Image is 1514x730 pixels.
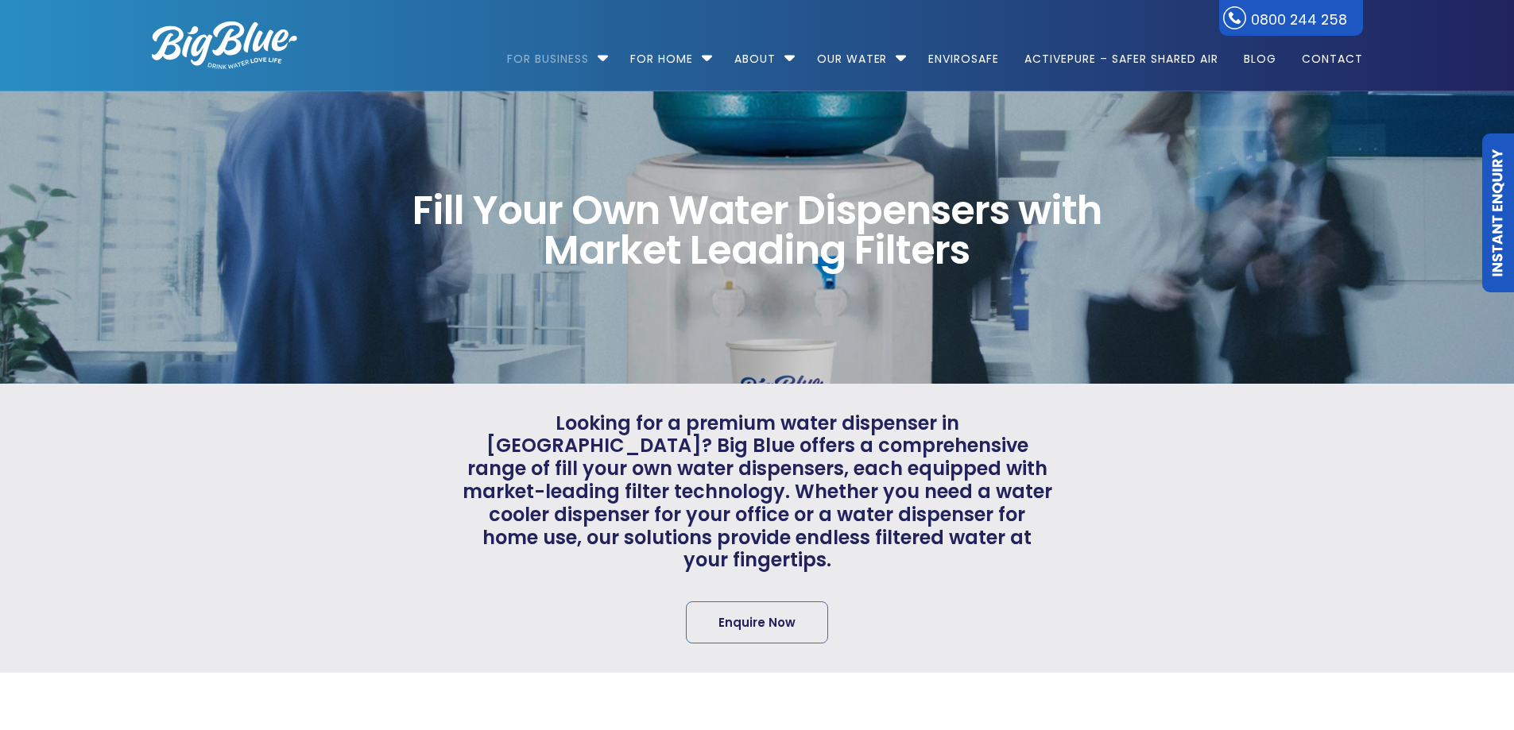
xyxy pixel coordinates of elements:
a: Instant Enquiry [1482,133,1514,292]
a: Enquire Now [686,601,828,643]
span: Fill Your Own Water Dispensers with Market Leading Filters [374,191,1140,270]
img: logo [152,21,297,69]
span: Looking for a premium water dispenser in [GEOGRAPHIC_DATA]? Big Blue offers a comprehensive range... [462,412,1053,573]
